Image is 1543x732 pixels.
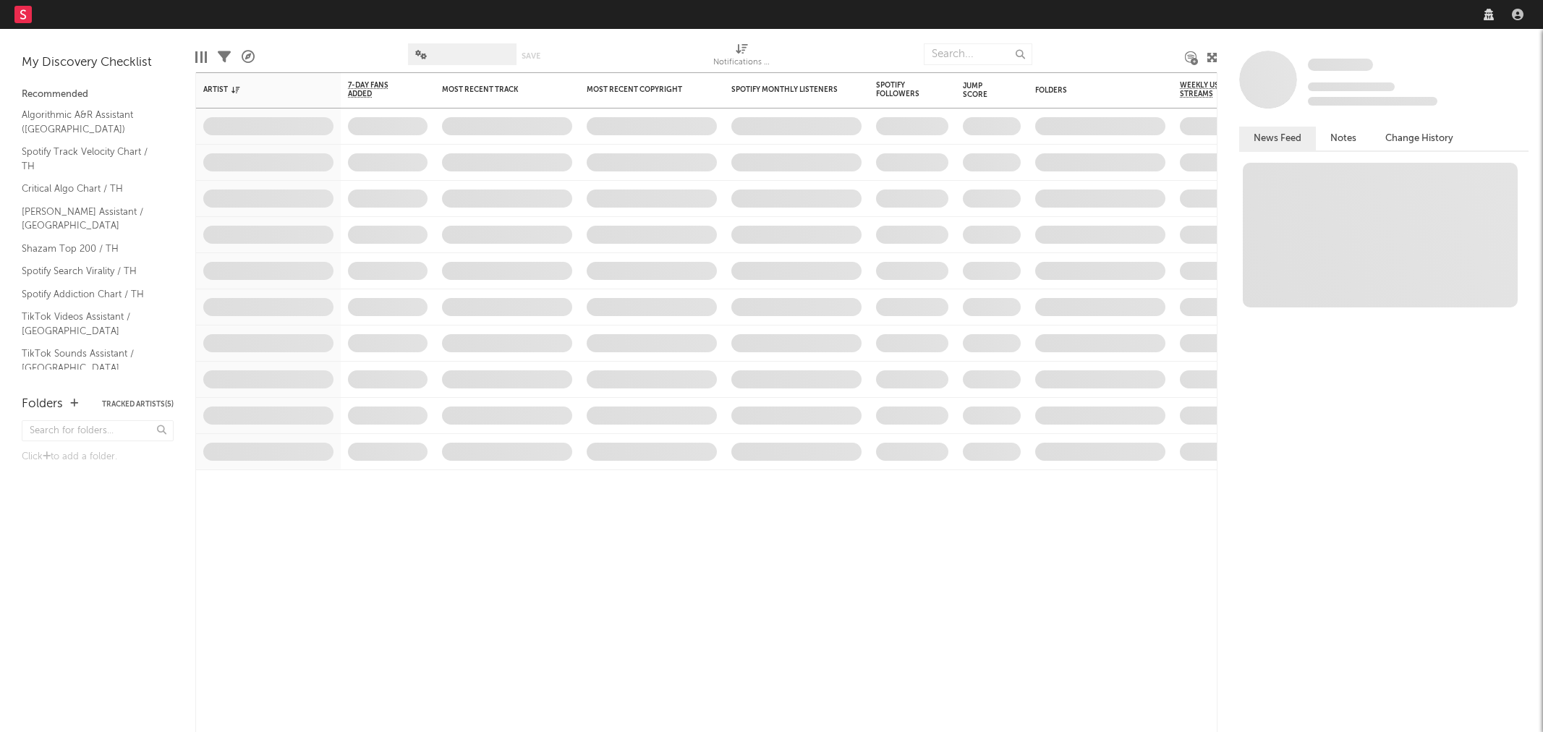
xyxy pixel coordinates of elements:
[242,36,255,78] div: A&R Pipeline
[22,396,63,413] div: Folders
[22,263,159,279] a: Spotify Search Virality / TH
[1371,127,1468,150] button: Change History
[22,241,159,257] a: Shazam Top 200 / TH
[713,54,771,72] div: Notifications (Artist)
[22,346,159,375] a: TikTok Sounds Assistant / [GEOGRAPHIC_DATA]
[731,85,840,94] div: Spotify Monthly Listeners
[22,181,159,197] a: Critical Algo Chart / TH
[713,36,771,78] div: Notifications (Artist)
[1316,127,1371,150] button: Notes
[22,204,159,234] a: [PERSON_NAME] Assistant / [GEOGRAPHIC_DATA]
[102,401,174,408] button: Tracked Artists(5)
[963,82,999,99] div: Jump Score
[1035,86,1144,95] div: Folders
[522,52,540,60] button: Save
[348,81,406,98] span: 7-Day Fans Added
[1308,59,1373,71] span: Some Artist
[22,144,159,174] a: Spotify Track Velocity Chart / TH
[22,420,174,441] input: Search for folders...
[22,286,159,302] a: Spotify Addiction Chart / TH
[1180,81,1230,98] span: Weekly US Streams
[22,107,159,137] a: Algorithmic A&R Assistant ([GEOGRAPHIC_DATA])
[1239,127,1316,150] button: News Feed
[203,85,312,94] div: Artist
[22,448,174,466] div: Click to add a folder.
[22,309,159,339] a: TikTok Videos Assistant / [GEOGRAPHIC_DATA]
[1308,97,1437,106] span: 0 fans last week
[1308,58,1373,72] a: Some Artist
[22,54,174,72] div: My Discovery Checklist
[1308,82,1395,91] span: Tracking Since: [DATE]
[442,85,551,94] div: Most Recent Track
[195,36,207,78] div: Edit Columns
[876,81,927,98] div: Spotify Followers
[924,43,1032,65] input: Search...
[587,85,695,94] div: Most Recent Copyright
[22,86,174,103] div: Recommended
[218,36,231,78] div: Filters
